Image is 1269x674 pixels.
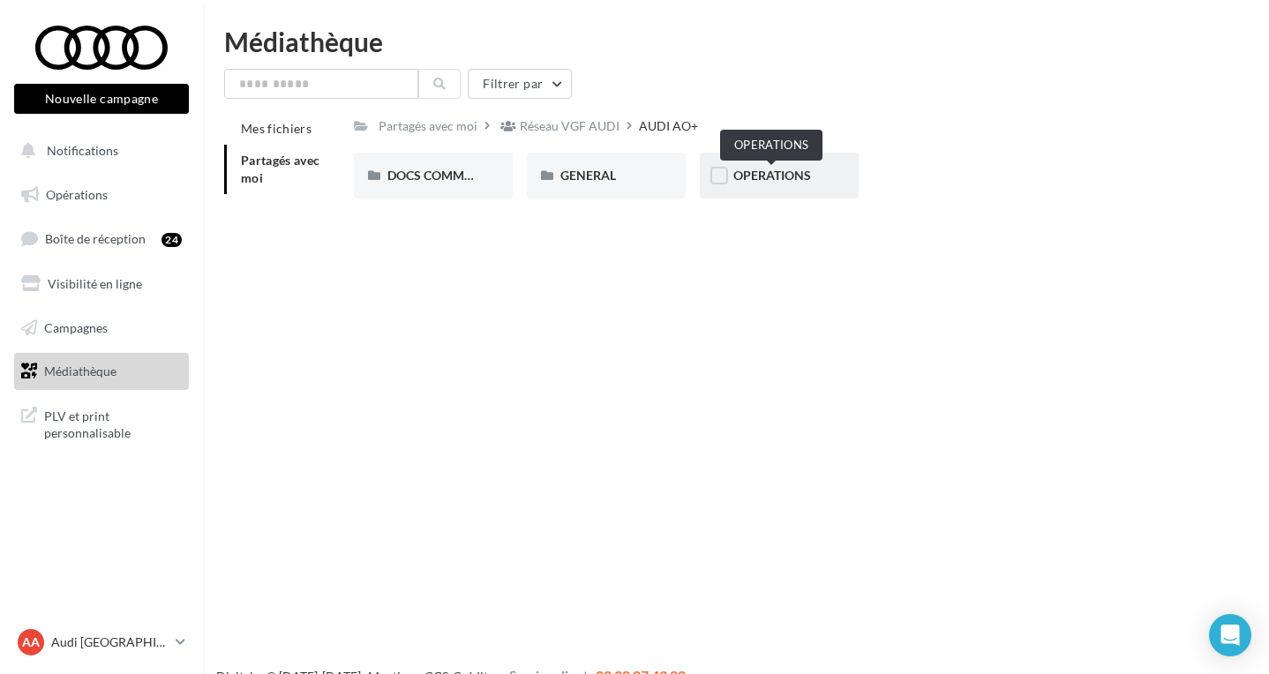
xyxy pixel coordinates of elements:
a: PLV et print personnalisable [11,397,192,449]
div: AUDI AO+ [639,117,698,135]
button: Nouvelle campagne [14,84,189,114]
span: Notifications [47,143,118,158]
a: AA Audi [GEOGRAPHIC_DATA] [14,625,189,659]
div: OPERATIONS [720,130,822,161]
div: Médiathèque [224,28,1248,55]
div: Partagés avec moi [379,117,477,135]
a: Boîte de réception24 [11,220,192,258]
div: 24 [161,233,182,247]
div: Open Intercom Messenger [1209,614,1251,656]
a: Opérations [11,176,192,213]
button: Filtrer par [468,69,572,99]
span: Visibilité en ligne [48,276,142,291]
span: Partagés avec moi [241,153,320,185]
p: Audi [GEOGRAPHIC_DATA] [51,633,169,651]
span: DOCS COMMERCIAUX [387,168,517,183]
span: PLV et print personnalisable [44,404,182,442]
span: Boîte de réception [45,231,146,246]
span: GENERAL [560,168,616,183]
span: Médiathèque [44,363,116,378]
div: Réseau VGF AUDI [520,117,619,135]
a: Médiathèque [11,353,192,390]
span: AA [22,633,40,651]
a: Visibilité en ligne [11,266,192,303]
span: Opérations [46,187,108,202]
button: Notifications [11,132,185,169]
span: Campagnes [44,319,108,334]
span: Mes fichiers [241,121,312,136]
a: Campagnes [11,310,192,347]
span: OPERATIONS [733,168,811,183]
